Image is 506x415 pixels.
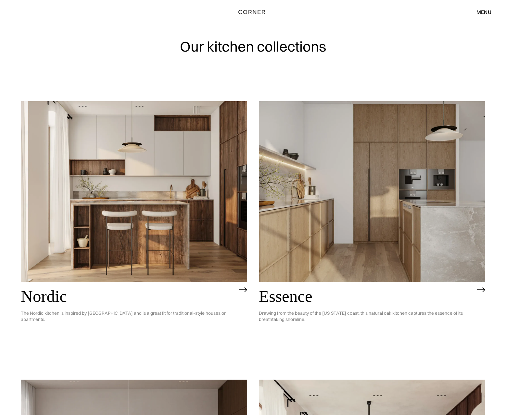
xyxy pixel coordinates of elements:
[21,287,236,305] h2: Nordic
[470,6,491,18] div: menu
[259,101,485,368] a: EssenceDrawing from the beauty of the [US_STATE] coast, this natural oak kitchen captures the ess...
[222,8,284,16] a: home
[259,305,474,327] p: Drawing from the beauty of the [US_STATE] coast, this natural oak kitchen captures the essence of...
[476,9,491,15] div: menu
[21,101,247,368] a: NordicThe Nordic kitchen is inspired by [GEOGRAPHIC_DATA] and is a great fit for traditional-styl...
[180,39,326,54] h1: Our kitchen collections
[21,305,236,327] p: The Nordic kitchen is inspired by [GEOGRAPHIC_DATA] and is a great fit for traditional-style hous...
[259,287,474,305] h2: Essence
